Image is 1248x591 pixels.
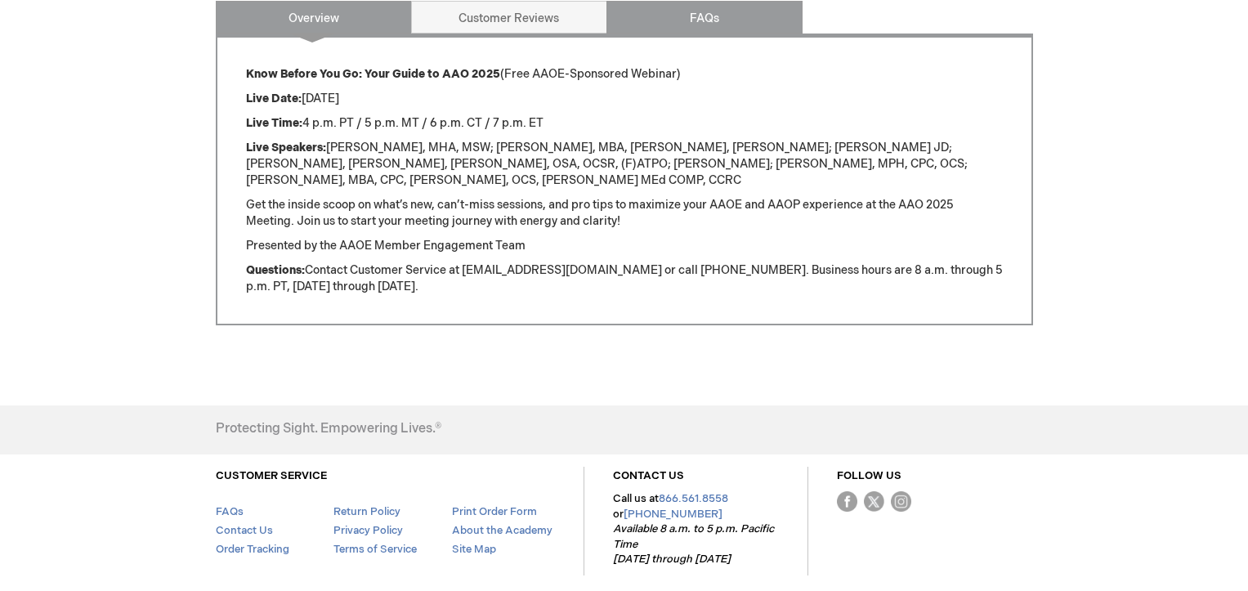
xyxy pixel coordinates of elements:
[452,524,552,537] a: About the Academy
[246,262,1003,295] p: Contact Customer Service at [EMAIL_ADDRESS][DOMAIN_NAME] or call [PHONE_NUMBER]. Business hours a...
[246,91,1003,107] p: [DATE]
[246,116,302,130] strong: Live Time:
[246,197,1003,230] p: Get the inside scoop on what’s new, can’t-miss sessions, and pro tips to maximize your AAOE and A...
[333,543,417,556] a: Terms of Service
[613,522,774,566] em: Available 8 a.m. to 5 p.m. Pacific Time [DATE] through [DATE]
[216,524,273,537] a: Contact Us
[246,115,1003,132] p: 4 p.m. PT / 5 p.m. MT / 6 p.m. CT / 7 p.m. ET
[891,491,911,512] img: instagram
[864,491,884,512] img: Twitter
[216,469,327,482] a: CUSTOMER SERVICE
[659,492,728,505] a: 866.561.8558
[246,263,305,277] strong: Questions:
[216,505,244,518] a: FAQs
[216,422,441,437] h4: Protecting Sight. Empowering Lives.®
[613,491,779,567] p: Call us at or
[606,1,803,34] a: FAQs
[411,1,607,34] a: Customer Reviews
[452,543,496,556] a: Site Map
[246,66,1003,83] p: (Free AAOE-Sponsored Webinar)
[246,67,500,81] strong: Know Before You Go: Your Guide to AAO 2025
[837,469,901,482] a: FOLLOW US
[246,92,302,105] strong: Live Date:
[837,491,857,512] img: Facebook
[452,505,537,518] a: Print Order Form
[216,1,412,34] a: Overview
[613,469,684,482] a: CONTACT US
[216,543,289,556] a: Order Tracking
[624,508,722,521] a: [PHONE_NUMBER]
[246,140,1003,189] p: [PERSON_NAME], MHA, MSW; [PERSON_NAME], MBA, [PERSON_NAME], [PERSON_NAME]; [PERSON_NAME] JD; [PER...
[333,524,403,537] a: Privacy Policy
[246,141,326,154] strong: Live Speakers:
[333,505,400,518] a: Return Policy
[246,238,1003,254] p: Presented by the AAOE Member Engagement Team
